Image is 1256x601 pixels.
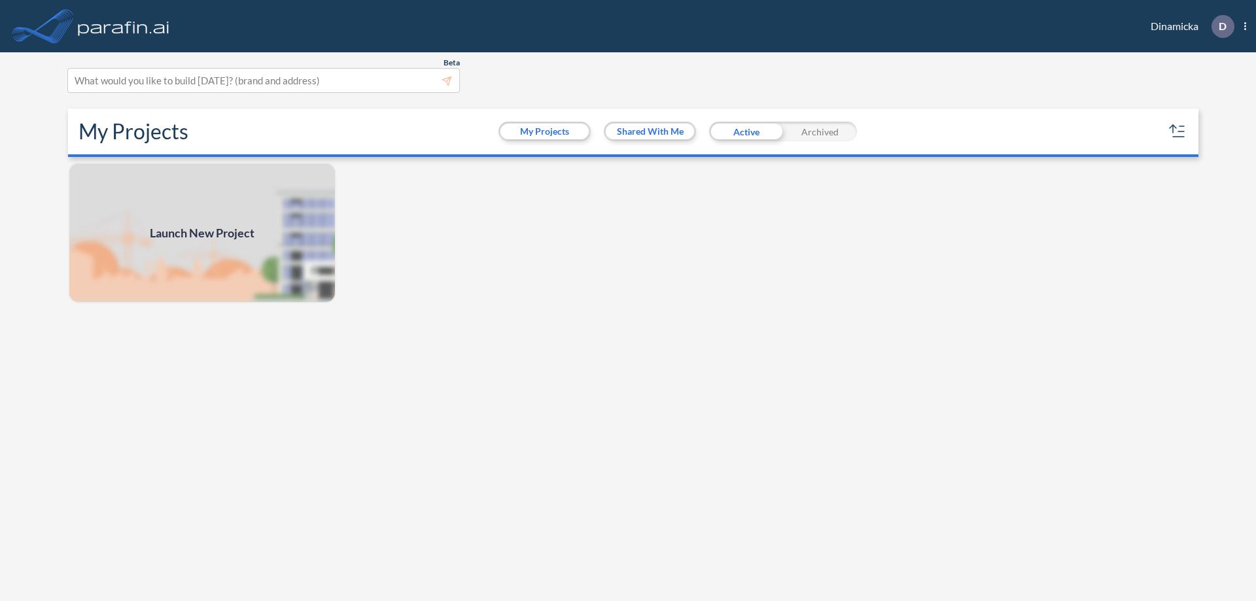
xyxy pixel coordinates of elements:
[783,122,857,141] div: Archived
[68,162,336,303] a: Launch New Project
[78,119,188,144] h2: My Projects
[444,58,460,68] span: Beta
[1219,20,1227,32] p: D
[68,162,336,303] img: add
[1131,15,1246,38] div: Dinamicka
[709,122,783,141] div: Active
[75,13,172,39] img: logo
[500,124,589,139] button: My Projects
[1167,121,1188,142] button: sort
[606,124,694,139] button: Shared With Me
[150,224,254,242] span: Launch New Project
